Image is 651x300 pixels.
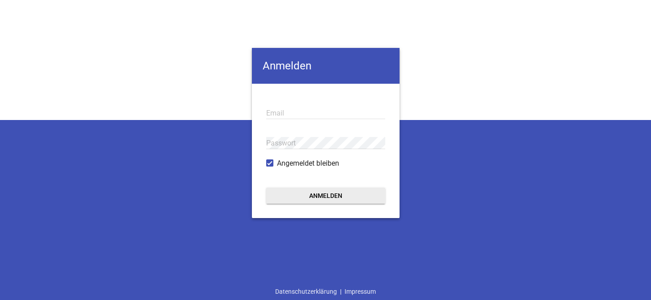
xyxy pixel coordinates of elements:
[341,283,379,300] a: Impressum
[272,283,340,300] a: Datenschutzerklärung
[272,283,379,300] div: |
[252,48,400,84] h4: Anmelden
[277,158,339,169] span: Angemeldet bleiben
[266,188,385,204] button: Anmelden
